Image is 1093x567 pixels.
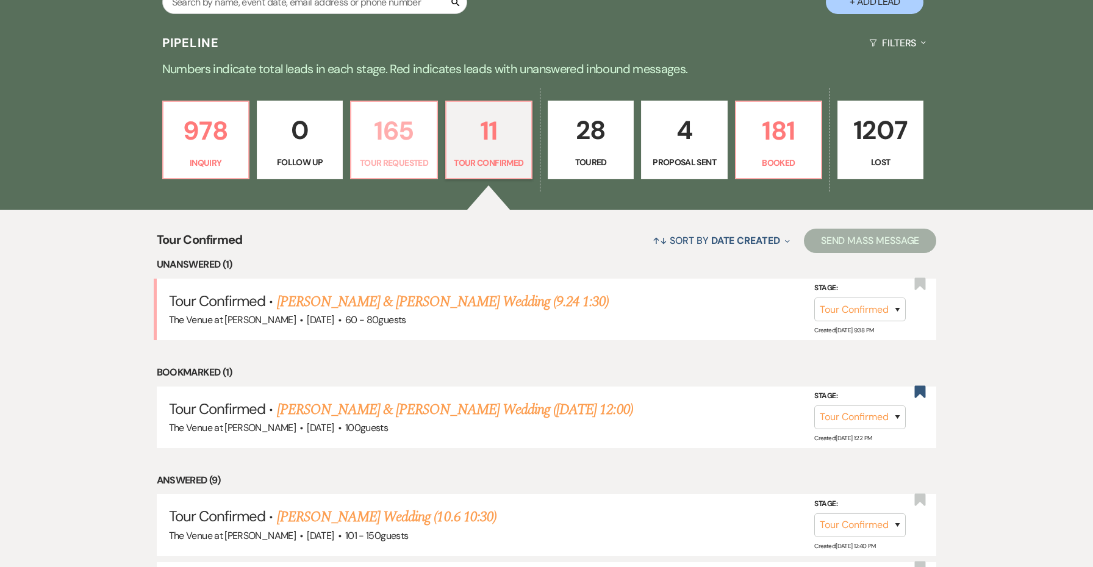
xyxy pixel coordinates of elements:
[307,529,334,542] span: [DATE]
[162,34,220,51] h3: Pipeline
[277,291,609,313] a: [PERSON_NAME] & [PERSON_NAME] Wedding (9.24 1:30)
[257,101,343,180] a: 0Follow Up
[548,101,634,180] a: 28Toured
[648,224,794,257] button: Sort By Date Created
[345,421,388,434] span: 100 guests
[265,110,335,151] p: 0
[454,156,524,169] p: Tour Confirmed
[277,399,633,421] a: [PERSON_NAME] & [PERSON_NAME] Wedding ([DATE] 12:00)
[814,497,906,511] label: Stage:
[345,529,408,542] span: 101 - 150 guests
[169,529,296,542] span: The Venue at [PERSON_NAME]
[649,110,719,151] p: 4
[157,365,937,380] li: Bookmarked (1)
[359,156,429,169] p: Tour Requested
[814,282,906,295] label: Stage:
[649,155,719,169] p: Proposal Sent
[814,434,872,442] span: Created: [DATE] 1:22 PM
[814,326,873,334] span: Created: [DATE] 9:38 PM
[350,101,437,180] a: 165Tour Requested
[556,110,626,151] p: 28
[744,110,814,151] p: 181
[307,313,334,326] span: [DATE]
[864,27,931,59] button: Filters
[744,156,814,169] p: Booked
[157,257,937,273] li: Unanswered (1)
[345,313,406,326] span: 60 - 80 guests
[845,155,916,169] p: Lost
[845,110,916,151] p: 1207
[157,472,937,488] li: Answered (9)
[556,155,626,169] p: Toured
[445,101,532,180] a: 11Tour Confirmed
[169,313,296,326] span: The Venue at [PERSON_NAME]
[359,110,429,151] p: 165
[169,507,266,526] span: Tour Confirmed
[814,390,906,403] label: Stage:
[169,399,266,418] span: Tour Confirmed
[277,506,496,528] a: [PERSON_NAME] Wedding (10.6 10:30)
[837,101,923,180] a: 1207Lost
[814,541,875,549] span: Created: [DATE] 12:40 PM
[171,110,241,151] p: 978
[735,101,822,180] a: 181Booked
[157,230,243,257] span: Tour Confirmed
[307,421,334,434] span: [DATE]
[804,229,937,253] button: Send Mass Message
[454,110,524,151] p: 11
[107,59,986,79] p: Numbers indicate total leads in each stage. Red indicates leads with unanswered inbound messages.
[711,234,780,247] span: Date Created
[653,234,667,247] span: ↑↓
[641,101,727,180] a: 4Proposal Sent
[169,421,296,434] span: The Venue at [PERSON_NAME]
[265,155,335,169] p: Follow Up
[171,156,241,169] p: Inquiry
[162,101,249,180] a: 978Inquiry
[169,291,266,310] span: Tour Confirmed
